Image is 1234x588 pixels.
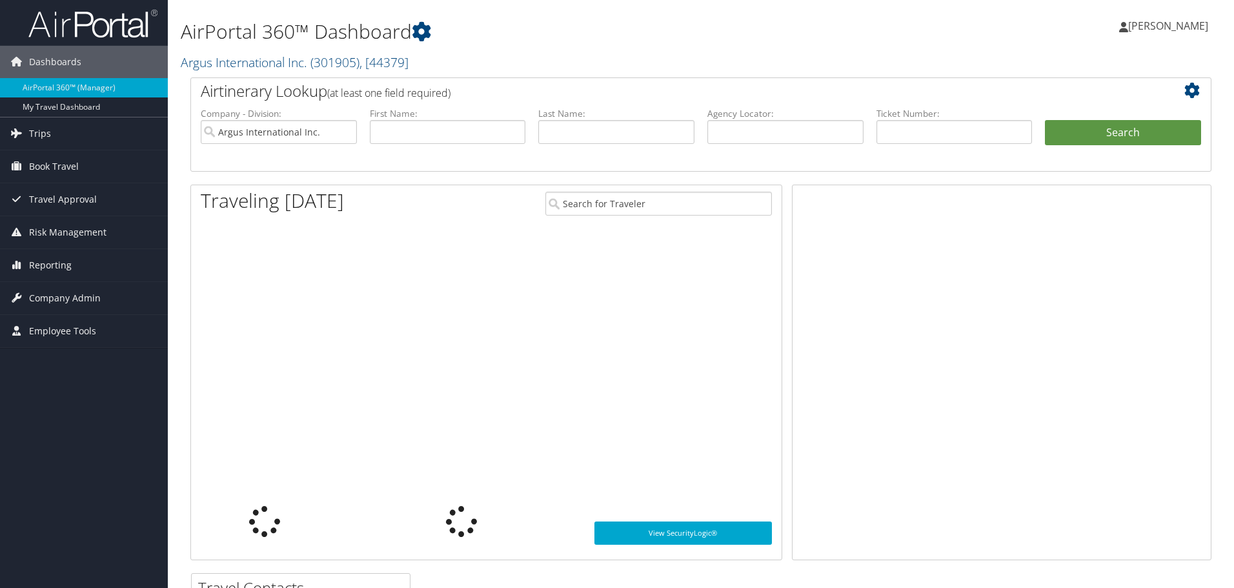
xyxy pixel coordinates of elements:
span: , [ 44379 ] [359,54,409,71]
label: Company - Division: [201,107,357,120]
label: Agency Locator: [707,107,864,120]
a: View SecurityLogic® [594,522,772,545]
label: First Name: [370,107,526,120]
span: (at least one field required) [327,86,450,100]
h1: AirPortal 360™ Dashboard [181,18,875,45]
a: [PERSON_NAME] [1119,6,1221,45]
span: [PERSON_NAME] [1128,19,1208,33]
span: Book Travel [29,150,79,183]
input: Search for Traveler [545,192,772,216]
button: Search [1045,120,1201,146]
span: Company Admin [29,282,101,314]
a: Argus International Inc. [181,54,409,71]
span: Trips [29,117,51,150]
span: Risk Management [29,216,106,248]
img: airportal-logo.png [28,8,157,39]
span: ( 301905 ) [310,54,359,71]
span: Travel Approval [29,183,97,216]
h1: Traveling [DATE] [201,187,344,214]
span: Dashboards [29,46,81,78]
label: Ticket Number: [876,107,1033,120]
span: Reporting [29,249,72,281]
label: Last Name: [538,107,694,120]
span: Employee Tools [29,315,96,347]
h2: Airtinerary Lookup [201,80,1116,102]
